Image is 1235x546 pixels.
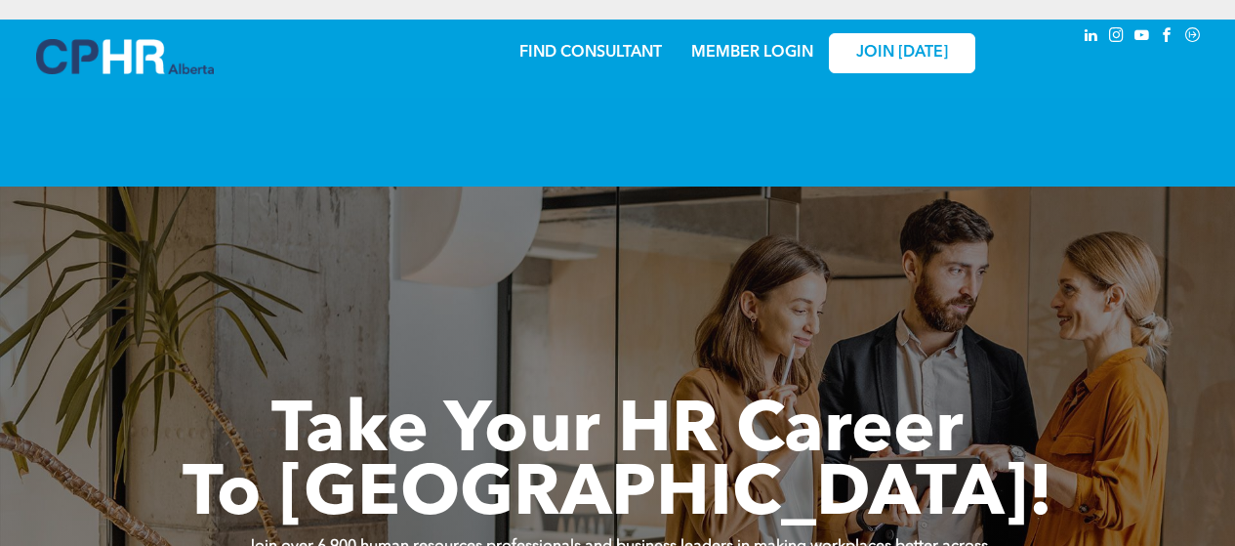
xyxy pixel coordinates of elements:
span: JOIN [DATE] [856,44,948,63]
a: instagram [1106,24,1128,51]
span: To [GEOGRAPHIC_DATA]! [183,461,1053,531]
a: FIND CONSULTANT [519,45,662,61]
a: youtube [1132,24,1153,51]
span: Take Your HR Career [271,398,964,468]
a: facebook [1157,24,1178,51]
a: JOIN [DATE] [829,33,975,73]
a: linkedin [1081,24,1102,51]
a: Social network [1182,24,1204,51]
a: MEMBER LOGIN [691,45,813,61]
img: A blue and white logo for cp alberta [36,39,214,74]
